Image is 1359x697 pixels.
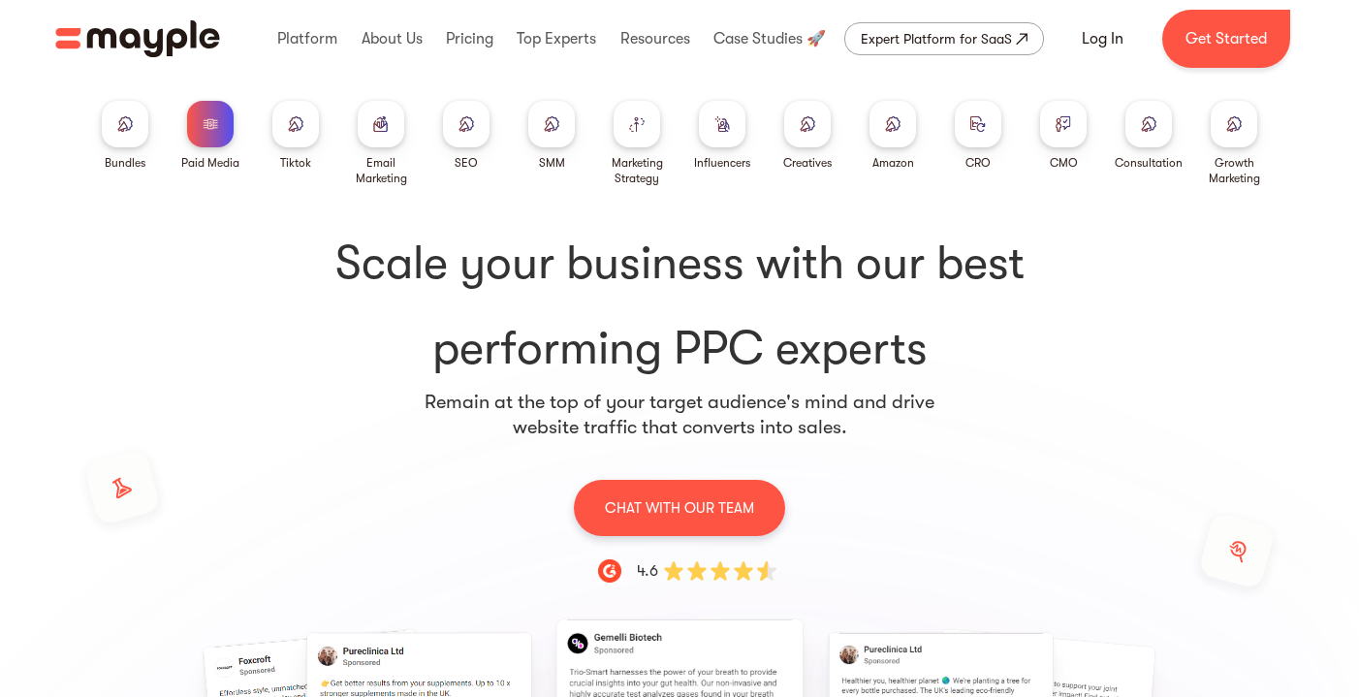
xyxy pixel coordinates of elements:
[602,101,672,186] a: Marketing Strategy
[869,101,916,171] a: Amazon
[861,27,1012,50] div: Expert Platform for SaaS
[55,20,220,57] a: home
[424,390,935,440] p: Remain at the top of your target audience's mind and drive website traffic that converts into sales.
[272,101,319,171] a: Tiktok
[357,8,427,70] div: About Us
[181,155,239,171] div: Paid Media
[1199,101,1269,186] a: Growth Marketing
[1115,155,1183,171] div: Consultation
[1162,10,1290,68] a: Get Started
[346,101,416,186] a: Email Marketing
[637,559,658,583] div: 4.6
[872,155,914,171] div: Amazon
[55,20,220,57] img: Mayple logo
[1040,101,1087,171] a: CMO
[955,101,1001,171] a: CRO
[443,101,490,171] a: SEO
[783,155,832,171] div: Creatives
[574,479,785,536] a: CHAT WITH OUR TEAM
[694,101,750,171] a: Influencers
[90,233,1269,295] span: Scale your business with our best
[605,495,754,521] p: CHAT WITH OUR TEAM
[616,8,695,70] div: Resources
[102,101,148,171] a: Bundles
[1199,155,1269,186] div: Growth Marketing
[512,8,601,70] div: Top Experts
[346,155,416,186] div: Email Marketing
[1115,101,1183,171] a: Consultation
[181,101,239,171] a: Paid Media
[694,155,750,171] div: Influencers
[272,8,342,70] div: Platform
[783,101,832,171] a: Creatives
[602,155,672,186] div: Marketing Strategy
[280,155,311,171] div: Tiktok
[455,155,478,171] div: SEO
[105,155,145,171] div: Bundles
[441,8,498,70] div: Pricing
[90,233,1269,380] h1: performing PPC experts
[528,101,575,171] a: SMM
[844,22,1044,55] a: Expert Platform for SaaS
[539,155,565,171] div: SMM
[1059,16,1147,62] a: Log In
[965,155,991,171] div: CRO
[1050,155,1078,171] div: CMO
